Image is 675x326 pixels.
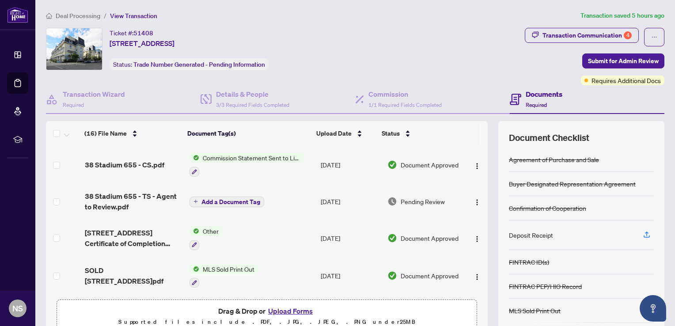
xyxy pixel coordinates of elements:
span: Pending Review [401,197,445,206]
span: NS [12,302,23,315]
button: Logo [470,269,484,283]
span: Document Approved [401,271,459,281]
span: Requires Additional Docs [592,76,661,85]
img: IMG-C12126563_1.jpg [46,28,102,70]
div: Deposit Receipt [509,230,553,240]
span: 3/3 Required Fields Completed [216,102,289,108]
h4: Details & People [216,89,289,99]
span: 1/1 Required Fields Completed [368,102,442,108]
th: Status [378,121,458,146]
div: FINTRAC ID(s) [509,257,549,267]
span: home [46,13,52,19]
span: Submit for Admin Review [588,54,659,68]
img: Document Status [387,271,397,281]
h4: Documents [526,89,562,99]
div: Agreement of Purchase and Sale [509,155,599,164]
div: 4 [624,31,632,39]
div: Transaction Communication [542,28,632,42]
div: Status: [110,58,269,70]
button: Status IconMLS Sold Print Out [190,264,258,288]
span: ellipsis [651,34,657,40]
div: Ticket #: [110,28,153,38]
span: plus [193,199,198,204]
div: FINTRAC PEP/HIO Record [509,281,582,291]
h4: Transaction Wizard [63,89,125,99]
span: [STREET_ADDRESS] Certificate of Completion DocuSign.pdf [85,227,182,249]
span: 51408 [133,29,153,37]
span: Required [526,102,547,108]
button: Logo [470,231,484,245]
span: Document Approved [401,160,459,170]
span: SOLD [STREET_ADDRESS]pdf [85,265,182,286]
span: Add a Document Tag [201,199,260,205]
td: [DATE] [317,146,384,184]
span: Deal Processing [56,12,100,20]
span: 38 Stadium 655 - CS.pdf [85,159,164,170]
article: Transaction saved 5 hours ago [580,11,664,21]
span: Commission Statement Sent to Listing Brokerage [199,153,304,163]
button: Upload Forms [265,305,315,317]
td: [DATE] [317,184,384,219]
td: [DATE] [317,219,384,257]
button: Status IconCommission Statement Sent to Listing Brokerage [190,153,304,177]
th: (16) File Name [81,121,184,146]
img: Document Status [387,197,397,206]
td: [DATE] [317,257,384,295]
span: Upload Date [316,129,352,138]
button: Add a Document Tag [190,196,264,207]
img: Logo [474,163,481,170]
img: Logo [474,273,481,281]
img: Document Status [387,160,397,170]
span: Other [199,226,222,236]
span: [STREET_ADDRESS] [110,38,174,49]
th: Upload Date [313,121,379,146]
div: MLS Sold Print Out [509,306,561,315]
img: Logo [474,199,481,206]
span: Document Checklist [509,132,589,144]
img: Document Status [387,233,397,243]
button: Logo [470,158,484,172]
button: Open asap [640,295,666,322]
span: (16) File Name [84,129,127,138]
span: MLS Sold Print Out [199,264,258,274]
button: Submit for Admin Review [582,53,664,68]
h4: Commission [368,89,442,99]
div: Buyer Designated Representation Agreement [509,179,636,189]
img: Status Icon [190,153,199,163]
span: Drag & Drop or [218,305,315,317]
span: 38 Stadium 655 - TS - Agent to Review.pdf [85,191,182,212]
img: Status Icon [190,264,199,274]
div: Confirmation of Cooperation [509,203,586,213]
span: View Transaction [110,12,157,20]
img: Logo [474,235,481,243]
button: Add a Document Tag [190,197,264,207]
img: Status Icon [190,226,199,236]
span: Required [63,102,84,108]
th: Document Tag(s) [184,121,313,146]
img: logo [7,7,28,23]
span: Trade Number Generated - Pending Information [133,61,265,68]
button: Status IconOther [190,226,222,250]
button: Transaction Communication4 [525,28,639,43]
span: Status [382,129,400,138]
li: / [104,11,106,21]
span: Document Approved [401,233,459,243]
button: Logo [470,194,484,208]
